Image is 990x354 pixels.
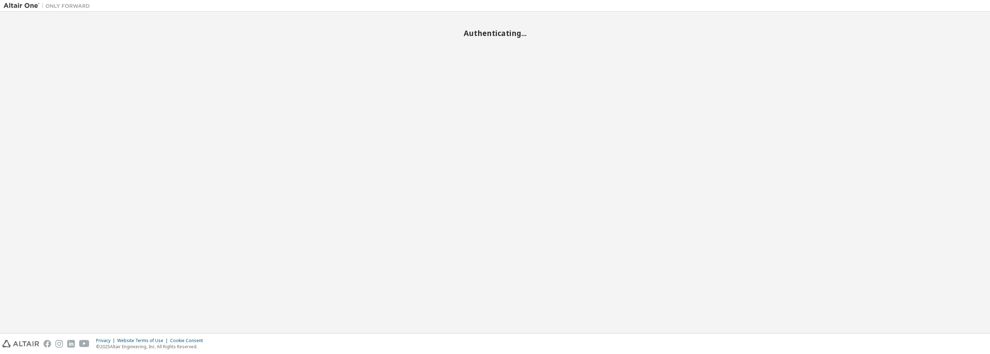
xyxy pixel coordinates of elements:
img: linkedin.svg [67,340,75,348]
div: Cookie Consent [170,338,207,344]
img: instagram.svg [55,340,63,348]
img: facebook.svg [44,340,51,348]
p: © 2025 Altair Engineering, Inc. All Rights Reserved. [96,344,207,350]
img: Altair One [4,2,94,9]
img: youtube.svg [79,340,90,348]
h2: Authenticating... [4,28,986,38]
div: Website Terms of Use [117,338,170,344]
img: altair_logo.svg [2,340,39,348]
div: Privacy [96,338,117,344]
